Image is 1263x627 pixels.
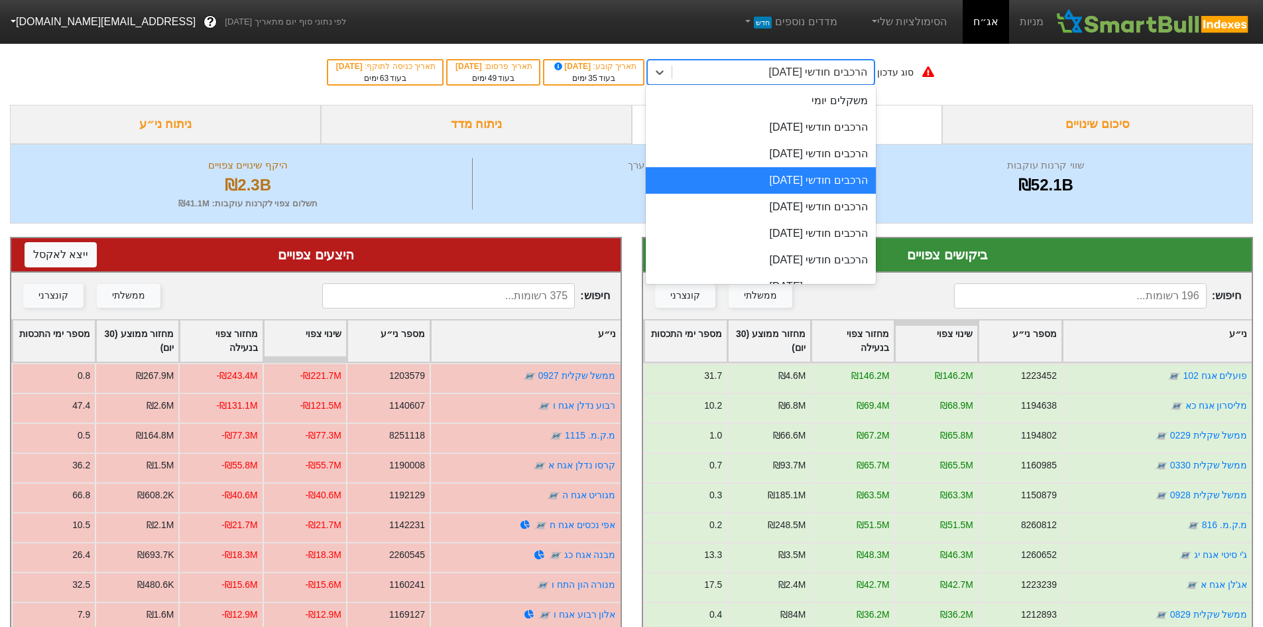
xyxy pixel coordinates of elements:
[940,429,973,443] div: ₪65.8M
[1194,549,1247,560] a: ג'י סיטי אגח יג
[704,399,722,413] div: 10.2
[940,518,973,532] div: ₪51.5M
[709,518,721,532] div: 0.2
[147,458,174,472] div: ₪1.5M
[851,369,889,383] div: ₪146.2M
[389,578,425,592] div: 1160241
[221,458,257,472] div: -₪55.8M
[322,283,575,309] input: 375 רשומות...
[207,13,214,31] span: ?
[552,62,593,71] span: [DATE]
[27,158,469,173] div: היקף שינויים צפויים
[704,578,722,592] div: 17.5
[754,17,772,29] span: חדש
[942,105,1253,144] div: סיכום שינויים
[306,578,341,592] div: -₪15.6M
[551,72,636,84] div: בעוד ימים
[1054,9,1252,35] img: SmartBull
[1183,370,1247,381] a: פועלים אגח 102
[646,114,876,141] div: הרכבים חודשי [DATE]
[728,320,810,362] div: Toggle SortBy
[217,399,258,413] div: -₪131.1M
[778,369,806,383] div: ₪4.6M
[940,488,973,502] div: ₪63.3M
[13,320,95,362] div: Toggle SortBy
[10,105,321,144] div: ניתוח ני״ע
[78,429,90,443] div: 0.5
[564,549,616,560] a: מבנה אגח כג
[538,608,552,622] img: tase link
[455,62,484,71] span: [DATE]
[38,289,68,303] div: קונצרני
[538,370,616,381] a: ממשל שקלית 0927
[137,578,174,592] div: ₪480.6K
[380,74,389,83] span: 63
[389,458,425,472] div: 1190008
[772,429,806,443] div: ₪66.6M
[389,429,425,443] div: 8251118
[1154,429,1168,443] img: tase link
[1020,548,1056,562] div: 1260652
[646,194,876,220] div: הרכבים חודשי [DATE]
[488,74,497,83] span: 49
[217,369,258,383] div: -₪243.4M
[322,283,609,309] span: חיפוש :
[1020,369,1056,383] div: 1223452
[656,245,1239,265] div: ביקושים צפויים
[306,458,341,472] div: -₪55.7M
[979,320,1061,362] div: Toggle SortBy
[25,242,97,267] button: ייצא לאקסל
[1185,400,1247,411] a: מליסרון אגח כא
[72,399,90,413] div: 47.4
[1179,549,1192,562] img: tase link
[1020,488,1056,502] div: 1150879
[547,489,560,502] img: tase link
[137,488,174,502] div: ₪608.2K
[655,284,715,308] button: קונצרני
[940,548,973,562] div: ₪46.3M
[389,488,425,502] div: 1192129
[221,488,257,502] div: -₪40.6M
[536,579,550,592] img: tase link
[1170,430,1247,441] a: ממשל שקלית 0229
[856,399,889,413] div: ₪69.4M
[389,518,425,532] div: 1142231
[729,284,792,308] button: ממשלתי
[27,197,469,210] div: תשלום צפוי לקרנות עוקבות : ₪41.1M
[553,400,616,411] a: רבוע נדלן אגח ו
[646,247,876,273] div: הרכבים חודשי [DATE]
[221,578,257,592] div: -₪15.6M
[72,488,90,502] div: 66.8
[709,429,721,443] div: 1.0
[704,548,722,562] div: 13.3
[1185,579,1198,592] img: tase link
[769,64,867,80] div: הרכבים חודשי [DATE]
[1201,520,1247,530] a: מ.ק.מ. 816
[72,518,90,532] div: 10.5
[1063,320,1252,362] div: Toggle SortBy
[72,458,90,472] div: 36.2
[523,370,536,383] img: tase link
[389,548,425,562] div: 2260545
[321,105,632,144] div: ניתוח מדד
[1154,608,1168,622] img: tase link
[27,173,469,197] div: ₪2.3B
[940,458,973,472] div: ₪65.5M
[306,548,341,562] div: -₪18.3M
[23,284,84,308] button: קונצרני
[97,284,160,308] button: ממשלתי
[147,518,174,532] div: ₪2.1M
[221,429,257,443] div: -₪77.3M
[552,579,616,590] a: מנורה הון התח ו
[389,369,425,383] div: 1203579
[856,608,889,622] div: ₪36.2M
[856,458,889,472] div: ₪65.7M
[549,549,562,562] img: tase link
[588,74,597,83] span: 35
[744,289,777,303] div: ממשלתי
[431,320,620,362] div: Toggle SortBy
[1170,490,1247,500] a: ממשל שקלית 0928
[389,399,425,413] div: 1140607
[180,320,262,362] div: Toggle SortBy
[1020,608,1056,622] div: 1212893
